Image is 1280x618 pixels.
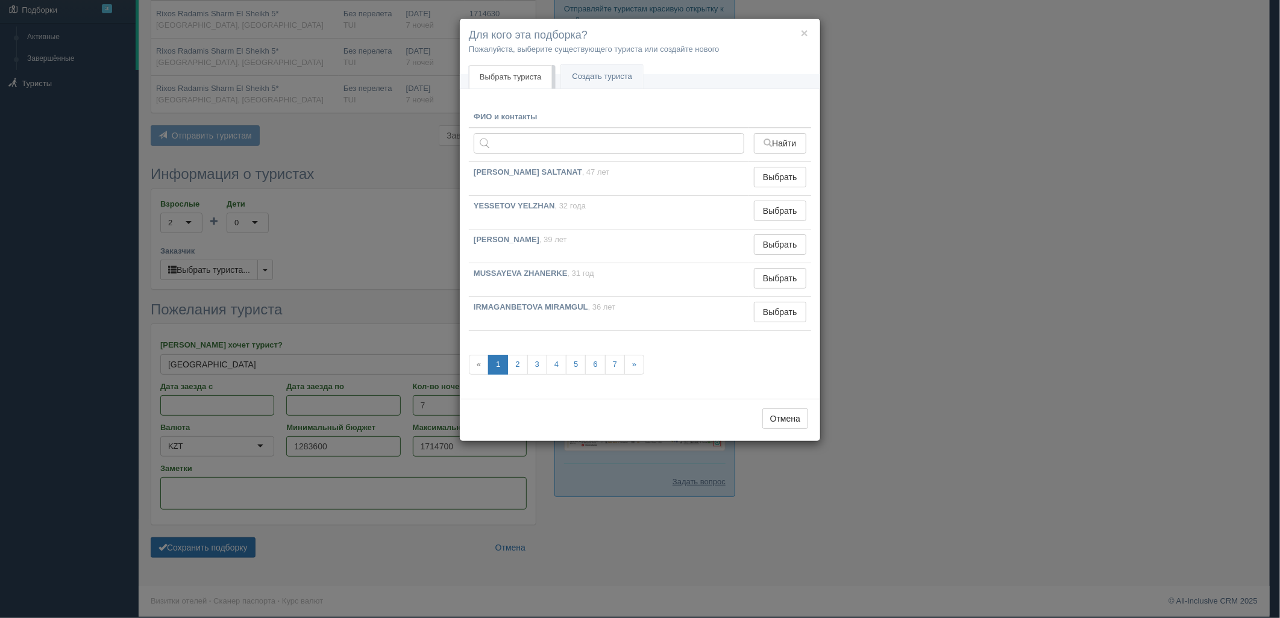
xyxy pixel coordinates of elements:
[568,269,594,278] span: , 31 год
[474,133,744,154] input: Поиск по ФИО, паспорту или контактам
[624,355,644,375] a: »
[474,201,555,210] b: YESSETOV YELZHAN
[469,43,811,55] p: Пожалуйста, выберите существующего туриста или создайте нового
[582,167,610,176] span: , 47 лет
[474,235,539,244] b: [PERSON_NAME]
[547,355,566,375] a: 4
[469,107,749,128] th: ФИО и контакты
[605,355,625,375] a: 7
[507,355,527,375] a: 2
[469,355,489,375] span: «
[566,355,586,375] a: 5
[754,167,806,187] button: Выбрать
[754,201,806,221] button: Выбрать
[754,302,806,322] button: Выбрать
[469,65,552,89] a: Выбрать туриста
[754,133,806,154] button: Найти
[474,167,582,176] b: [PERSON_NAME] SALTANAT
[469,28,811,43] h4: Для кого эта подборка?
[754,268,806,289] button: Выбрать
[801,27,808,39] button: ×
[539,235,567,244] span: , 39 лет
[474,269,568,278] b: MUSSAYEVA ZHANERKE
[588,302,616,311] span: , 36 лет
[555,201,586,210] span: , 32 года
[754,234,806,255] button: Выбрать
[488,355,508,375] a: 1
[762,408,808,429] button: Отмена
[474,302,588,311] b: IRMAGANBETOVA MIRAMGUL
[585,355,605,375] a: 6
[527,355,547,375] a: 3
[561,64,643,89] a: Создать туриста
